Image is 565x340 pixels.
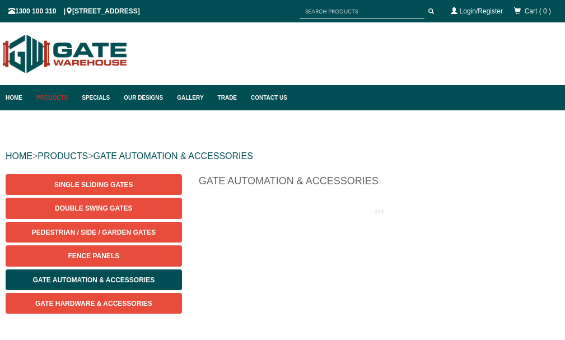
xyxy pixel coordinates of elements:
h1: Gate Automation & Accessories [199,174,559,194]
span: Pedestrian / Side / Garden Gates [32,229,156,236]
a: Login/Register [460,7,503,15]
span: 1300 100 310 | [STREET_ADDRESS] [8,7,140,15]
a: Gate Automation & Accessories [6,269,182,290]
span: Fence Panels [68,252,119,260]
a: Our Designs [118,85,171,110]
a: Trade [212,85,245,110]
span: Cart ( 0 ) [525,7,551,15]
a: Home [6,85,31,110]
a: Single Sliding Gates [6,174,182,195]
div: > > [6,138,559,174]
span: Single Sliding Gates [54,181,133,189]
a: GATE AUTOMATION & ACCESSORIES [93,151,253,161]
a: Products [31,85,76,110]
a: HOME [6,151,32,161]
a: Fence Panels [6,245,182,266]
a: PRODUCTS [38,151,88,161]
a: Gate Hardware & Accessories [6,293,182,314]
span: Gate Hardware & Accessories [35,300,152,308]
a: Gallery [171,85,212,110]
input: SEARCH PRODUCTS [300,4,424,18]
a: Pedestrian / Side / Garden Gates [6,222,182,243]
span: Double Swing Gates [55,204,132,212]
a: Contact Us [245,85,287,110]
span: Gate Automation & Accessories [32,276,155,284]
img: please_wait.gif [375,208,384,215]
a: Double Swing Gates [6,198,182,218]
a: Specials [76,85,118,110]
